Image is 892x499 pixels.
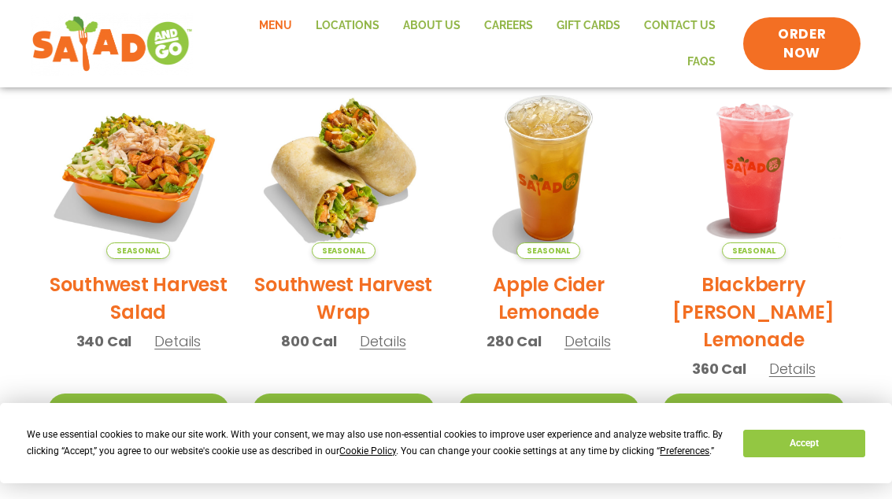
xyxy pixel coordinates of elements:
h2: Apple Cider Lemonade [458,271,640,326]
div: We use essential cookies to make our site work. With your consent, we may also use non-essential ... [27,427,724,460]
a: Careers [472,8,545,44]
span: 360 Cal [692,358,746,379]
h2: Southwest Harvest Salad [48,271,230,326]
span: Cookie Policy [339,445,396,456]
a: Start Your Order [48,394,230,427]
span: Seasonal [312,242,376,259]
span: 280 Cal [487,331,542,352]
h2: Southwest Harvest Wrap [253,271,435,326]
img: Product photo for Southwest Harvest Salad [48,77,230,259]
a: FAQs [675,44,727,80]
span: Details [154,331,201,351]
span: 800 Cal [281,331,337,352]
img: Product photo for Blackberry Bramble Lemonade [663,77,845,259]
a: ORDER NOW [743,17,861,71]
span: Details [360,331,406,351]
span: Details [769,359,816,379]
span: Seasonal [516,242,580,259]
nav: Menu [209,8,727,79]
img: Product photo for Southwest Harvest Wrap [253,77,435,259]
span: Seasonal [722,242,786,259]
a: Locations [304,8,391,44]
button: Accept [743,430,864,457]
h2: Blackberry [PERSON_NAME] Lemonade [663,271,845,353]
img: Product photo for Apple Cider Lemonade [458,77,640,259]
a: Start Your Order [663,394,845,427]
a: Contact Us [632,8,727,44]
a: Start Your Order [253,394,435,427]
span: Details [564,331,611,351]
span: Preferences [660,445,709,456]
a: Menu [247,8,304,44]
span: Seasonal [106,242,170,259]
span: ORDER NOW [759,25,845,63]
span: 340 Cal [76,331,132,352]
img: new-SAG-logo-768×292 [31,13,193,76]
a: GIFT CARDS [545,8,632,44]
a: Start Your Order [458,394,640,427]
a: About Us [391,8,472,44]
